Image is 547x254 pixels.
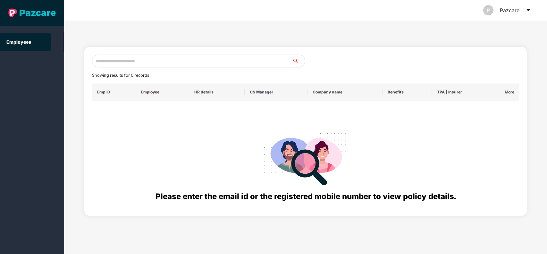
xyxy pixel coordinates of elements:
[526,8,531,13] span: caret-down
[245,83,308,101] th: CS Manager
[136,83,189,101] th: Employee
[487,5,490,15] span: P
[432,83,498,101] th: TPA | Insurer
[6,39,31,45] a: Employees
[259,125,352,190] img: svg+xml;base64,PHN2ZyB4bWxucz0iaHR0cDovL3d3dy53My5vcmcvMjAwMC9zdmciIHdpZHRoPSIyODgiIGhlaWdodD0iMj...
[292,58,305,64] span: search
[92,83,136,101] th: Emp ID
[498,83,519,101] th: More
[92,73,150,78] span: Showing results for 0 records.
[189,83,244,101] th: HR details
[383,83,432,101] th: Benefits
[156,192,456,201] span: Please enter the email id or the registered mobile number to view policy details.
[307,83,383,101] th: Company name
[292,55,305,67] button: search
